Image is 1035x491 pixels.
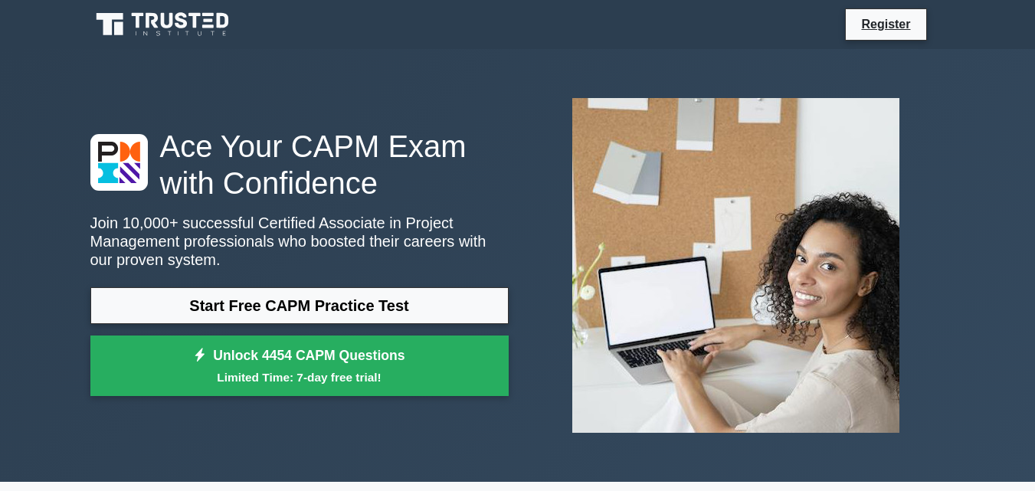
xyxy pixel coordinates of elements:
[90,128,509,201] h1: Ace Your CAPM Exam with Confidence
[90,336,509,397] a: Unlock 4454 CAPM QuestionsLimited Time: 7-day free trial!
[110,368,490,386] small: Limited Time: 7-day free trial!
[852,15,919,34] a: Register
[90,214,509,269] p: Join 10,000+ successful Certified Associate in Project Management professionals who boosted their...
[90,287,509,324] a: Start Free CAPM Practice Test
